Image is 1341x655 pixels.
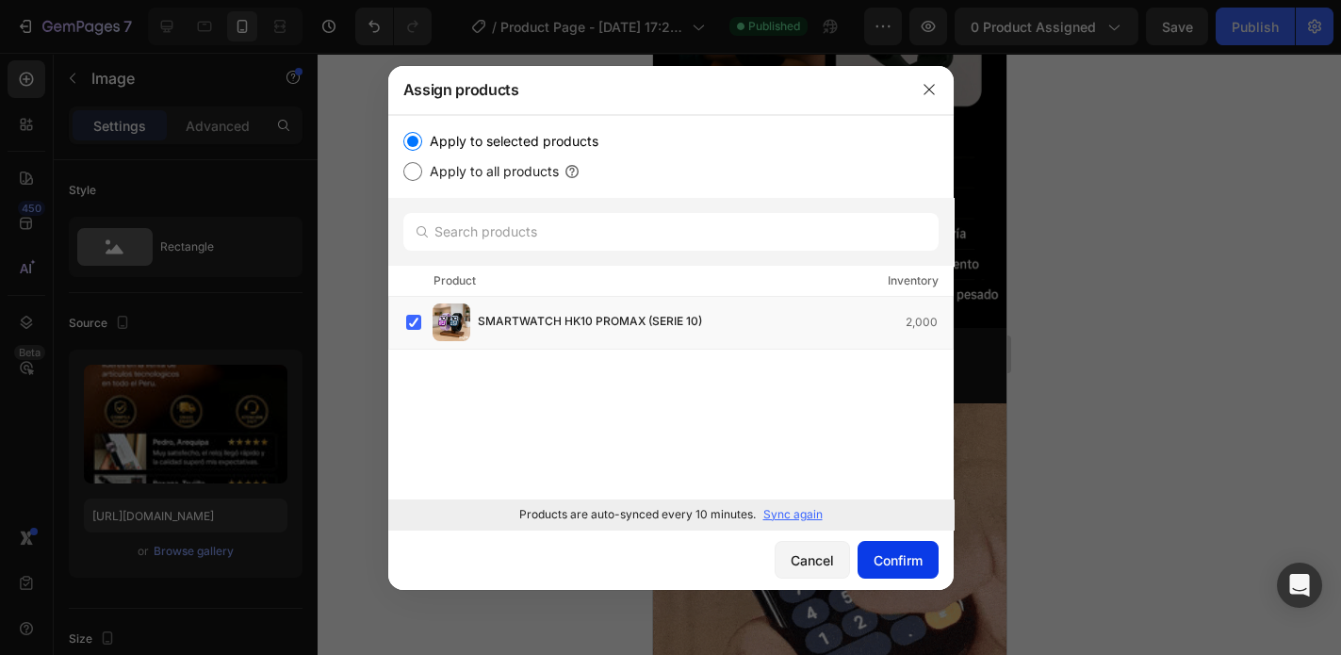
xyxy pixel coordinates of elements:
[422,160,559,183] label: Apply to all products
[388,65,905,114] div: Assign products
[433,271,476,290] div: Product
[422,130,598,153] label: Apply to selected products
[791,550,834,570] div: Cancel
[874,550,923,570] div: Confirm
[403,213,939,251] input: Search products
[1277,563,1322,608] div: Open Intercom Messenger
[775,541,850,579] button: Cancel
[858,541,939,579] button: Confirm
[763,506,823,523] p: Sync again
[433,303,470,341] img: product-img
[519,506,756,523] p: Products are auto-synced every 10 minutes.
[478,312,702,333] span: SMARTWATCH HK10 PROMAX (SERIE 10)
[906,313,953,332] div: 2,000
[388,115,954,530] div: />
[888,271,939,290] div: Inventory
